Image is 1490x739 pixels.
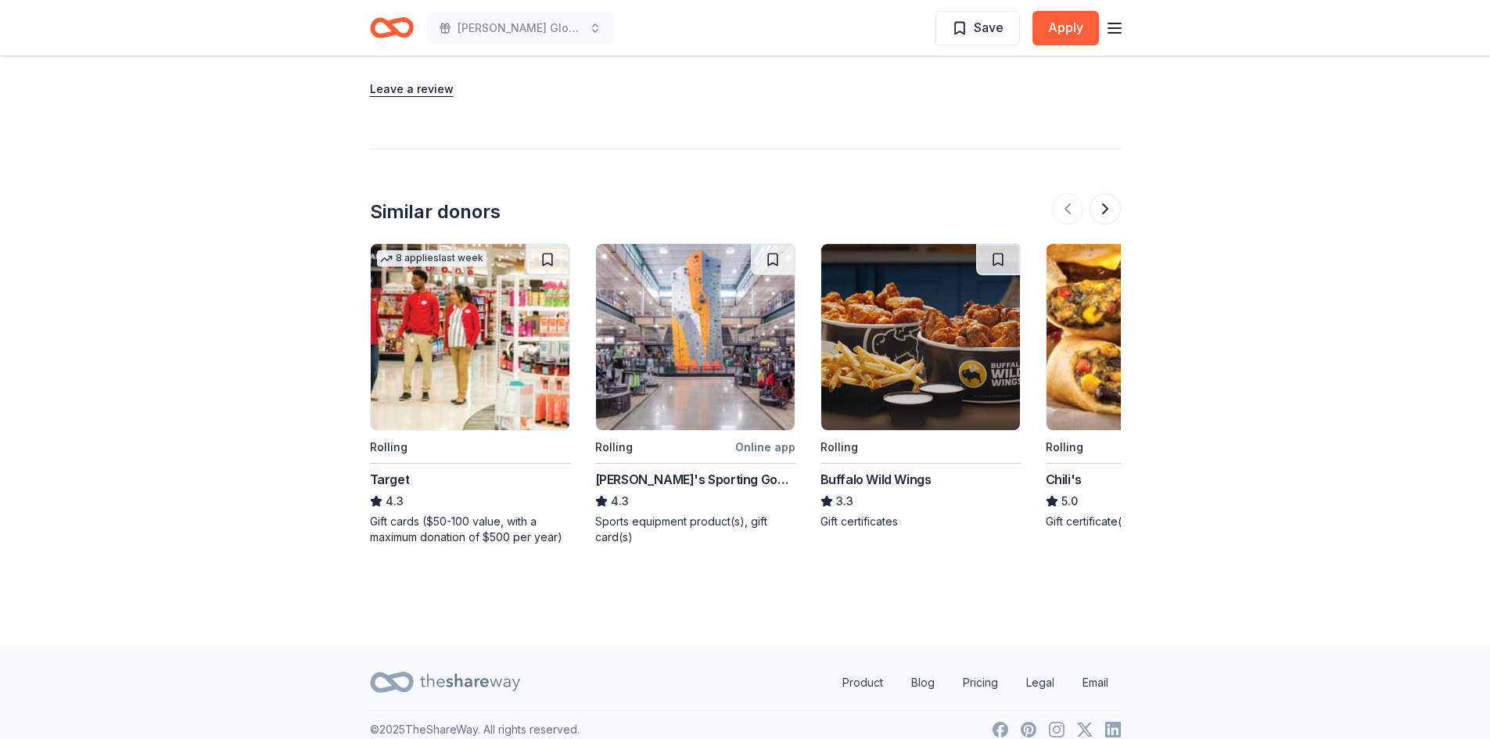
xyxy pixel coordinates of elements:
[1070,667,1121,698] a: Email
[1046,514,1246,529] div: Gift certificate(s)
[377,250,486,267] div: 8 applies last week
[370,720,580,739] p: © 2025 TheShareWay. All rights reserved.
[1061,492,1078,511] span: 5.0
[899,667,947,698] a: Blog
[370,9,414,46] a: Home
[1032,11,1099,45] button: Apply
[371,244,569,430] img: Image for Target
[370,438,408,457] div: Rolling
[595,243,795,545] a: Image for Dick's Sporting GoodsRollingOnline app[PERSON_NAME]'s Sporting Goods4.3Sports equipment...
[611,492,629,511] span: 4.3
[426,13,614,44] button: [PERSON_NAME] Global Prep Academy at [PERSON_NAME]
[820,438,858,457] div: Rolling
[1046,438,1083,457] div: Rolling
[370,514,570,545] div: Gift cards ($50-100 value, with a maximum donation of $500 per year)
[830,667,896,698] a: Product
[458,19,583,38] span: [PERSON_NAME] Global Prep Academy at [PERSON_NAME]
[386,492,404,511] span: 4.3
[820,470,932,489] div: Buffalo Wild Wings
[830,667,1121,698] nav: quick links
[820,514,1021,529] div: Gift certificates
[595,514,795,545] div: Sports equipment product(s), gift card(s)
[1046,470,1082,489] div: Chili's
[1014,667,1067,698] a: Legal
[370,80,454,99] button: Leave a review
[820,243,1021,529] a: Image for Buffalo Wild WingsRollingBuffalo Wild Wings3.3Gift certificates
[595,438,633,457] div: Rolling
[821,244,1020,430] img: Image for Buffalo Wild Wings
[836,492,853,511] span: 3.3
[1047,244,1245,430] img: Image for Chili's
[1046,243,1246,529] a: Image for Chili'sRollingChili's5.0Gift certificate(s)
[735,437,795,457] div: Online app
[596,244,795,430] img: Image for Dick's Sporting Goods
[370,199,501,224] div: Similar donors
[935,11,1020,45] button: Save
[595,470,795,489] div: [PERSON_NAME]'s Sporting Goods
[974,17,1004,38] span: Save
[950,667,1011,698] a: Pricing
[370,470,410,489] div: Target
[370,243,570,545] a: Image for Target8 applieslast weekRollingTarget4.3Gift cards ($50-100 value, with a maximum donat...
